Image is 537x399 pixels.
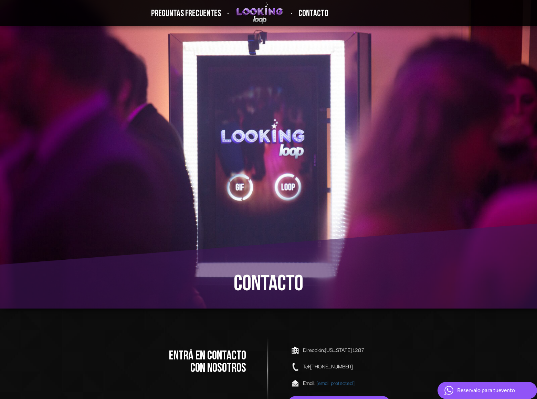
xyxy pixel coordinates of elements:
a: PREGUNTAS FRECUENTES [151,8,221,19]
a: Reservalo para tuevento [438,382,537,399]
strong: Tel: [303,362,310,370]
li: [PHONE_NUMBER] [287,358,460,376]
strong: Dirección: [303,345,325,354]
p: Reservalo para tu [457,387,515,393]
img: ico-contacto-telefono.png [287,358,303,376]
a: CONTACTO [298,8,328,19]
span: evento [498,387,515,393]
li: [US_STATE] 1287 [287,343,460,358]
strong: Email: [303,378,315,387]
img: WhatsApp Looking Loop [444,386,453,395]
span: . [291,5,292,18]
img: ico-contacto-direccion.png [287,343,303,358]
p: ENTRÁ EN CONTACTO CON NOSOTROS [77,350,246,375]
a: [email protected] [317,378,354,387]
img: logo_cabecera.png [236,1,284,24]
span: . [227,5,229,18]
img: ico-contacto-email.png [287,376,303,391]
